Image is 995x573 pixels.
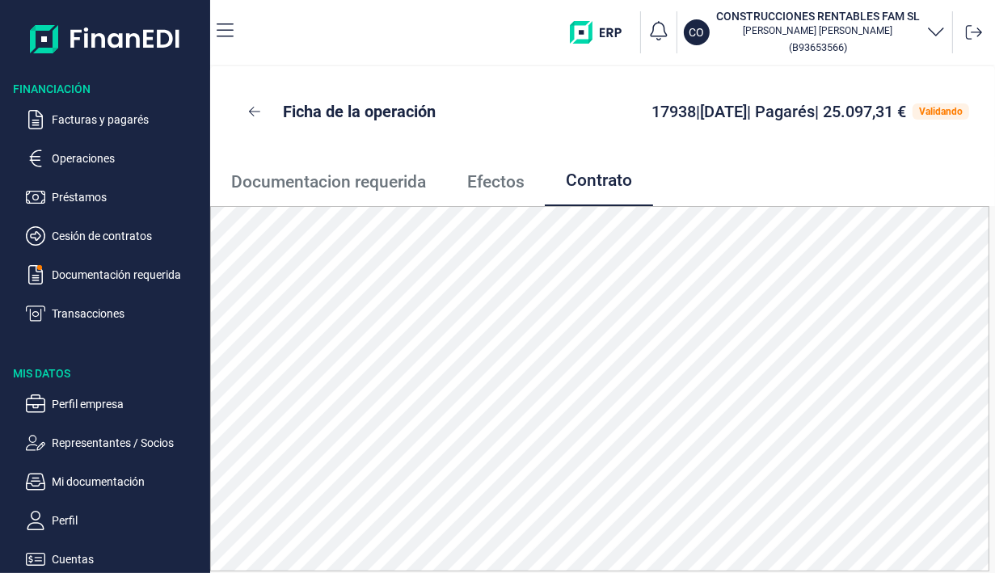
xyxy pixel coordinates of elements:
[689,24,705,40] p: CO
[570,21,634,44] img: erp
[26,226,204,246] button: Cesión de contratos
[52,472,204,491] p: Mi documentación
[52,433,204,453] p: Representantes / Socios
[566,172,632,189] span: Contrato
[52,511,204,530] p: Perfil
[52,226,204,246] p: Cesión de contratos
[26,265,204,284] button: Documentación requerida
[210,157,446,208] a: Documentacion requerida
[52,187,204,207] p: Préstamos
[716,8,920,24] h3: CONSTRUCCIONES RENTABLES FAM SL
[52,550,204,569] p: Cuentas
[26,394,204,414] button: Perfil empresa
[52,394,204,414] p: Perfil empresa
[919,107,963,116] div: Validando
[26,149,204,168] button: Operaciones
[26,187,204,207] button: Préstamos
[467,174,525,191] span: Efectos
[52,110,204,129] p: Facturas y pagarés
[26,110,204,129] button: Facturas y pagarés
[26,472,204,491] button: Mi documentación
[26,433,204,453] button: Representantes / Socios
[446,157,545,208] a: Efectos
[716,24,920,37] p: [PERSON_NAME] [PERSON_NAME]
[283,100,436,123] p: Ficha de la operación
[231,174,426,191] span: Documentacion requerida
[26,304,204,323] button: Transacciones
[545,157,652,208] a: Contrato
[52,149,204,168] p: Operaciones
[30,13,181,65] img: Logo de aplicación
[52,265,204,284] p: Documentación requerida
[684,8,946,57] button: COCONSTRUCCIONES RENTABLES FAM SL[PERSON_NAME] [PERSON_NAME](B93653566)
[789,41,847,53] small: Copiar cif
[52,304,204,323] p: Transacciones
[651,102,906,121] span: 17938 | [DATE] | Pagarés | 25.097,31 €
[26,511,204,530] button: Perfil
[26,550,204,569] button: Cuentas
